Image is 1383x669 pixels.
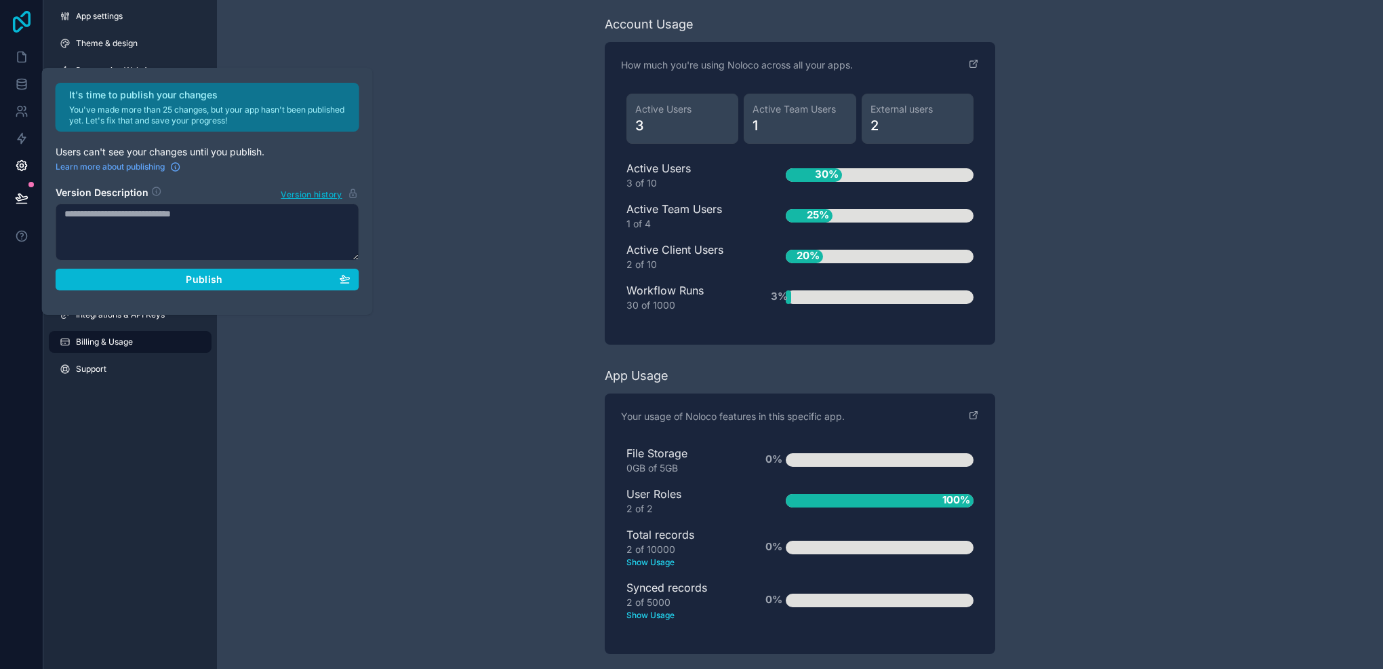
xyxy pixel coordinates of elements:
[767,286,791,308] span: 3%
[803,204,833,227] span: 25%
[626,176,742,190] div: 3 of 10
[626,217,742,231] div: 1 of 4
[605,15,694,34] div: Account Usage
[621,410,845,423] p: Your usage of Noloco features in this specific app.
[626,543,742,569] div: 2 of 10000
[626,609,742,622] text: Show Usage
[626,556,742,569] text: Show Usage
[626,242,742,271] div: Active Client Users
[186,273,222,286] span: Publish
[49,5,212,27] a: App settings
[626,282,742,312] div: Workflow Runs
[56,145,359,159] p: Users can't see your changes until you publish.
[49,331,212,353] a: Billing & Usage
[49,304,212,326] a: Integrations & API Keys
[626,527,742,569] div: Total records
[49,33,212,54] a: Theme & design
[626,160,742,190] div: Active Users
[811,164,842,186] span: 30%
[76,309,165,320] span: Integrations & API Keys
[49,358,212,380] a: Support
[69,88,351,102] h2: It's time to publish your changes
[626,201,742,231] div: Active Team Users
[753,116,847,135] span: 1
[626,486,742,516] div: User Roles
[762,536,786,558] span: 0%
[939,489,974,512] span: 100%
[76,65,158,76] span: Progressive Web App
[626,299,742,312] div: 30 of 1000
[76,364,106,375] span: Support
[56,161,181,172] a: Learn more about publishing
[626,579,742,622] div: Synced records
[635,102,729,116] span: Active Users
[56,269,359,290] button: Publish
[626,461,742,475] div: 0GB of 5GB
[870,116,965,135] span: 2
[76,11,123,22] span: App settings
[69,104,351,126] p: You've made more than 25 changes, but your app hasn't been published yet. Let's fix that and save...
[626,502,742,516] div: 2 of 2
[76,38,138,49] span: Theme & design
[281,187,342,200] span: Version history
[56,161,165,172] span: Learn more about publishing
[626,445,742,475] div: File Storage
[56,186,148,201] h2: Version Description
[626,596,742,622] div: 2 of 5000
[793,245,823,267] span: 20%
[605,366,668,385] div: App Usage
[280,186,359,201] button: Version history
[762,448,786,471] span: 0%
[621,58,853,72] p: How much you're using Noloco across all your apps.
[635,116,729,135] span: 3
[76,337,133,347] span: Billing & Usage
[49,60,212,81] a: Progressive Web App
[753,102,847,116] span: Active Team Users
[762,589,786,611] span: 0%
[626,258,742,271] div: 2 of 10
[870,102,965,116] span: External users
